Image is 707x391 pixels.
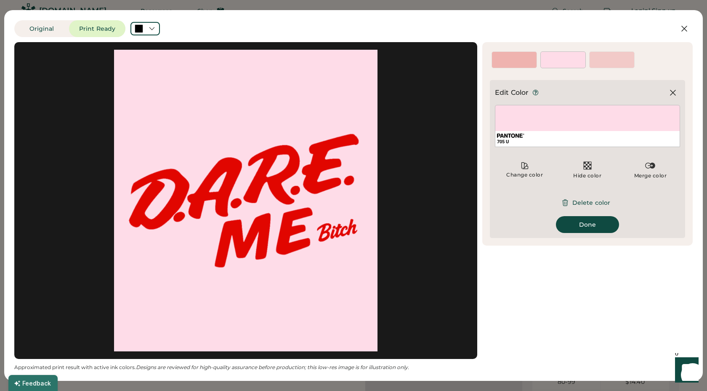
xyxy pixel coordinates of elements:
[136,364,409,370] em: Designs are reviewed for high-quality assurance before production; this low-res image is for illu...
[582,161,593,171] img: Transparent.svg
[555,194,620,211] button: Delete color
[69,20,125,37] button: Print Ready
[667,353,703,389] iframe: Front Chat
[497,139,678,145] div: 705 U
[634,172,667,179] div: Merge color
[556,216,619,233] button: Done
[14,364,477,371] div: Approximated print result with active ink colors.
[506,171,543,178] div: Change color
[495,88,529,98] div: Edit Color
[14,20,69,37] button: Original
[497,134,524,138] img: Pantone Logo
[573,172,601,179] div: Hide color
[645,161,655,171] img: Merge%20Color.svg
